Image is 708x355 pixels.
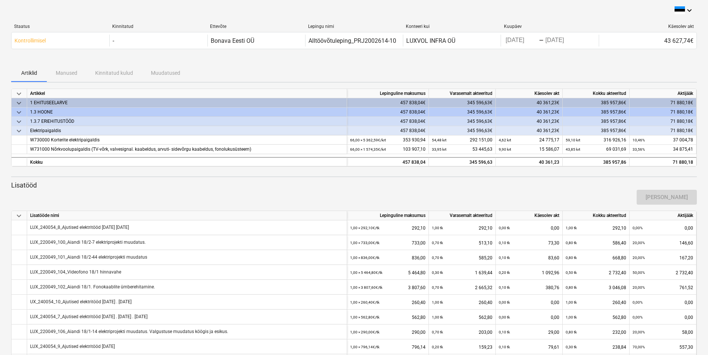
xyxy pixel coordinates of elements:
[30,98,344,108] div: 1 EHITUSEELARVE
[432,265,492,280] div: 1 639,44
[432,295,492,310] div: 260,40
[30,239,146,246] p: LUX_220049_100_Aiandi 18/2-7 elektriprojekti muudatus.
[432,138,446,142] small: 54,48 krt
[350,310,426,325] div: 562,80
[633,250,693,265] div: 167,20
[633,285,645,290] small: 20,00%
[563,108,630,117] div: 385 957,86€
[566,345,577,349] small: 0,30 tk
[566,147,580,151] small: 43,85 krt
[350,220,426,236] div: 292,10
[499,135,559,145] div: 24 775,17
[566,241,577,245] small: 0,80 tk
[566,145,626,154] div: 69 031,69
[633,330,645,334] small: 20,00%
[633,235,693,250] div: 146,60
[499,345,510,349] small: 0,10 tk
[633,138,645,142] small: 10,46%
[432,315,443,319] small: 1,00 tk
[499,310,559,325] div: 0,00
[566,330,577,334] small: 0,80 tk
[504,24,596,29] div: Kuupäev
[432,310,492,325] div: 562,80
[432,226,443,230] small: 1,00 tk
[14,99,23,108] span: keyboard_arrow_down
[30,269,121,275] p: LUX_220049_104_Videofono 18/1 hinnavahe
[566,138,580,142] small: 59,10 krt
[499,226,510,230] small: 0,00 tk
[566,285,577,290] small: 0,80 tk
[499,295,559,310] div: 0,00
[633,310,693,325] div: 0,00
[350,339,426,355] div: 796,14
[630,89,696,98] div: Aktijääk
[630,98,696,108] div: 71 880,18€
[566,220,626,236] div: 292,10
[27,157,347,166] div: Kokku
[602,24,694,29] div: Käesolev akt
[630,117,696,126] div: 71 880,18€
[563,89,630,98] div: Kokku akteeritud
[350,235,426,250] div: 733,00
[633,271,645,275] small: 50,00%
[14,117,23,126] span: keyboard_arrow_down
[30,299,132,305] p: UX_240054_10_Ajutised elektritööd [DATE] . [DATE]
[429,108,496,117] div: 345 596,63€
[30,135,344,145] div: W730000 Korterite elektripaigaldis
[30,145,344,154] div: W731000 Nõrkvoolupaigaldis (TV-võrk, valvesignal. kaabeldus, arvuti- sidevõrgu kaabeldus, fonoluk...
[499,315,510,319] small: 0,00 tk
[350,280,426,295] div: 3 807,60
[14,127,23,135] span: keyboard_arrow_down
[30,329,228,335] p: LUX_220049_106_Aiandi 18/1-14 elektriprojekti muudatus. Valgustuse muudatus köögis ja esikus.
[633,315,643,319] small: 0,00%
[347,108,429,117] div: 457 838,04€
[432,256,443,260] small: 0,70 tk
[432,285,443,290] small: 0,70 tk
[14,37,46,45] p: Kontrollimisel
[30,314,148,320] p: LUX_240054_7_Ajutised elektritööd [DATE] . [DATE] . [DATE]
[630,126,696,135] div: 71 880,18€
[429,89,496,98] div: Varasemalt akteeritud
[499,280,559,295] div: 380,76
[566,265,626,280] div: 2 732,40
[30,343,115,350] p: LUX_240054_9_Ajutised elektritööd [DATE]
[499,300,510,304] small: 0,00 tk
[566,295,626,310] div: 260,40
[566,226,577,230] small: 1,00 tk
[347,89,429,98] div: Lepinguline maksumus
[11,181,697,190] p: Lisatööd
[496,98,563,108] div: 40 361,23€
[499,138,511,142] small: 4,62 krt
[27,211,347,220] div: Lisatööde nimi
[350,147,386,151] small: 66,00 × 1 574,35€ / krt
[350,295,426,310] div: 260,40
[432,158,492,167] div: 345 596,63
[544,35,579,46] input: Lõpp
[499,271,510,275] small: 0,20 tk
[599,35,696,47] div: 43 627,74€
[566,271,577,275] small: 0,50 tk
[432,250,492,265] div: 585,20
[563,157,630,166] div: 385 957,86
[350,145,426,154] div: 103 907,10
[20,69,38,77] p: Artiklid
[499,285,510,290] small: 0,10 tk
[633,135,693,145] div: 37 004,78
[432,235,492,250] div: 513,10
[350,345,379,349] small: 1,00 × 796,14€ / tk
[350,256,379,260] small: 1,00 × 836,00€ / tk
[429,117,496,126] div: 345 596,63€
[499,158,559,167] div: 40 361,23
[406,37,455,44] div: LUXVOL INFRA OÜ
[504,35,539,46] input: Algus
[566,339,626,355] div: 238,84
[350,226,379,230] small: 1,00 × 292,10€ / tk
[432,324,492,340] div: 203,00
[633,145,693,154] div: 34 875,41
[30,254,147,260] p: LUX_220049_101_Aiandi 18/2-44 elektriprojekti muudatus
[566,235,626,250] div: 586,40
[499,235,559,250] div: 73,30
[566,324,626,340] div: 232,00
[685,6,694,15] i: keyboard_arrow_down
[432,330,443,334] small: 0,70 tk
